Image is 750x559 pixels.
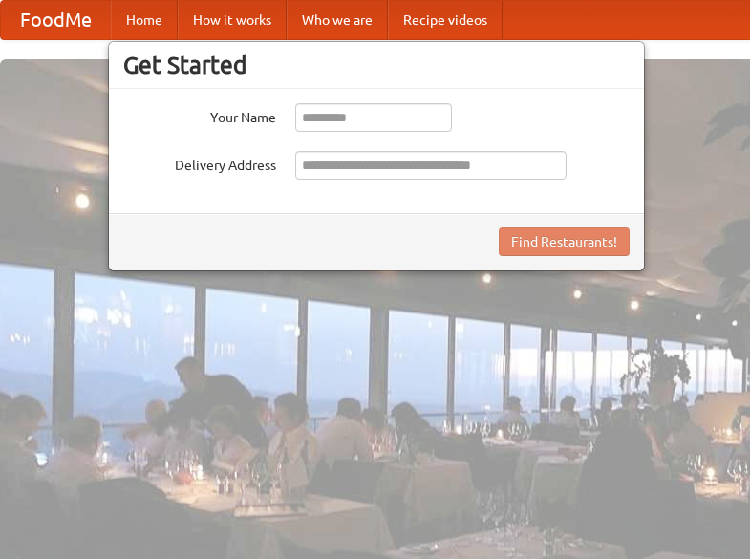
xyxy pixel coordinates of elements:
[123,103,276,127] label: Your Name
[123,151,276,175] label: Delivery Address
[287,1,388,39] a: Who we are
[111,1,178,39] a: Home
[388,1,503,39] a: Recipe videos
[499,227,630,256] button: Find Restaurants!
[1,1,111,39] a: FoodMe
[123,51,630,79] h3: Get Started
[178,1,287,39] a: How it works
